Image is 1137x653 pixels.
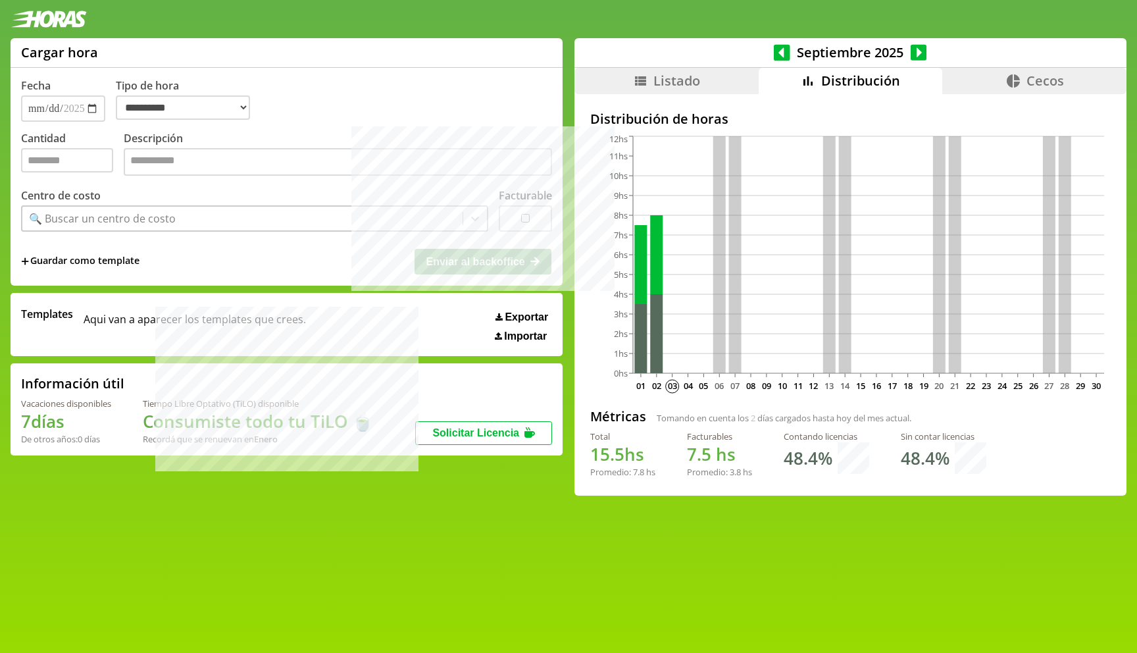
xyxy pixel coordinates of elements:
[124,148,552,176] textarea: Descripción
[143,398,373,409] div: Tiempo Libre Optativo (TiLO) disponible
[636,380,645,392] text: 01
[21,409,111,433] h1: 7 días
[903,380,912,392] text: 18
[950,380,959,392] text: 21
[21,78,51,93] label: Fecha
[590,442,655,466] h1: hs
[746,380,755,392] text: 08
[143,433,373,445] div: Recordá que se renuevan en
[492,311,552,324] button: Exportar
[809,380,818,392] text: 12
[609,150,628,162] tspan: 11hs
[1060,380,1069,392] text: 28
[143,409,373,433] h1: Consumiste todo tu TiLO 🍵
[21,307,73,321] span: Templates
[499,188,552,203] label: Facturable
[687,431,752,442] div: Facturables
[784,446,832,470] h1: 48.4 %
[699,380,708,392] text: 05
[504,330,547,342] span: Importar
[966,380,975,392] text: 22
[590,407,646,425] h2: Métricas
[762,380,771,392] text: 09
[687,466,752,478] div: Promedio: hs
[824,380,834,392] text: 13
[21,433,111,445] div: De otros años: 0 días
[901,446,949,470] h1: 48.4 %
[415,421,552,445] button: Solicitar Licencia
[652,380,661,392] text: 02
[21,398,111,409] div: Vacaciones disponibles
[653,72,700,90] span: Listado
[590,110,1111,128] h2: Distribución de horas
[901,431,986,442] div: Sin contar licencias
[21,148,113,172] input: Cantidad
[609,170,628,182] tspan: 10hs
[633,466,644,478] span: 7.8
[687,442,752,466] h1: hs
[29,211,176,226] div: 🔍 Buscar un centro de costo
[614,288,628,300] tspan: 4hs
[609,133,628,145] tspan: 12hs
[1026,72,1064,90] span: Cecos
[790,43,911,61] span: Septiembre 2025
[982,380,991,392] text: 23
[715,380,724,392] text: 06
[614,190,628,201] tspan: 9hs
[856,380,865,392] text: 15
[888,380,897,392] text: 17
[254,433,278,445] b: Enero
[11,11,87,28] img: logotipo
[840,380,850,392] text: 14
[21,254,139,269] span: +Guardar como template
[778,380,787,392] text: 10
[590,431,655,442] div: Total
[505,311,548,323] span: Exportar
[784,431,869,442] div: Contando licencias
[614,249,628,261] tspan: 6hs
[1028,380,1038,392] text: 26
[116,95,250,120] select: Tipo de hora
[614,269,628,280] tspan: 5hs
[1044,380,1053,392] text: 27
[590,466,655,478] div: Promedio: hs
[730,466,741,478] span: 3.8
[687,442,711,466] span: 7.5
[998,380,1007,392] text: 24
[614,229,628,241] tspan: 7hs
[1013,380,1023,392] text: 25
[614,308,628,320] tspan: 3hs
[683,380,693,392] text: 04
[751,412,755,424] span: 2
[934,380,944,392] text: 20
[667,380,676,392] text: 03
[432,427,519,438] span: Solicitar Licencia
[124,131,552,179] label: Descripción
[21,43,98,61] h1: Cargar hora
[21,131,124,179] label: Cantidad
[116,78,261,122] label: Tipo de hora
[590,442,624,466] span: 15.5
[614,348,628,359] tspan: 1hs
[730,380,740,392] text: 07
[821,72,900,90] span: Distribución
[657,412,911,424] span: Tomando en cuenta los días cargados hasta hoy del mes actual.
[872,380,881,392] text: 16
[919,380,928,392] text: 19
[21,254,29,269] span: +
[614,367,628,379] tspan: 0hs
[1092,380,1101,392] text: 30
[21,188,101,203] label: Centro de costo
[1076,380,1085,392] text: 29
[21,375,124,392] h2: Información útil
[793,380,802,392] text: 11
[84,307,306,342] span: Aqui van a aparecer los templates que crees.
[614,328,628,340] tspan: 2hs
[614,209,628,221] tspan: 8hs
